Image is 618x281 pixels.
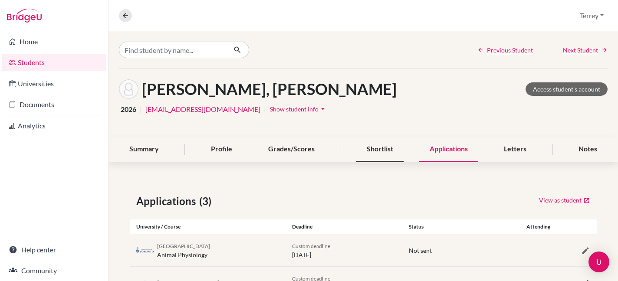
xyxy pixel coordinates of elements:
i: arrow_drop_down [319,105,327,113]
a: Students [2,54,106,71]
a: Community [2,262,106,279]
span: Previous Student [487,46,533,55]
div: Letters [493,137,537,162]
span: Show student info [270,105,319,113]
div: Summary [119,137,169,162]
img: Natalie Kristen's avatar [119,79,138,99]
a: Universities [2,75,106,92]
a: Previous Student [477,46,533,55]
span: 2026 [121,104,136,114]
div: [DATE] [286,241,402,259]
img: Bridge-U [7,9,42,23]
span: Custom deadline [292,243,330,249]
span: | [264,104,266,114]
div: Status [402,223,519,231]
div: Profile [201,137,243,162]
button: Terrey [576,7,608,24]
span: | [140,104,142,114]
span: [GEOGRAPHIC_DATA] [157,243,210,249]
h1: [PERSON_NAME], [PERSON_NAME] [142,80,397,98]
a: Next Student [563,46,608,55]
div: Shortlist [356,137,404,162]
div: Attending [519,223,558,231]
a: Access student's account [526,82,608,96]
span: Not sent [409,247,432,254]
input: Find student by name... [119,42,227,58]
a: Home [2,33,106,50]
span: Applications [136,193,199,209]
div: Notes [568,137,608,162]
div: Deadline [286,223,402,231]
a: Analytics [2,117,106,134]
button: Show student infoarrow_drop_down [270,102,328,116]
div: Open Intercom Messenger [588,252,609,272]
img: ca_tor_9z1g8r0r.png [136,247,154,254]
div: Animal Physiology [157,241,210,259]
a: Help center [2,241,106,258]
span: (3) [199,193,215,209]
div: Applications [419,137,478,162]
a: [EMAIL_ADDRESS][DOMAIN_NAME] [145,104,260,114]
span: Next Student [563,46,598,55]
div: Grades/Scores [258,137,325,162]
a: Documents [2,96,106,113]
div: University / Course [130,223,286,231]
a: View as student [539,193,590,207]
